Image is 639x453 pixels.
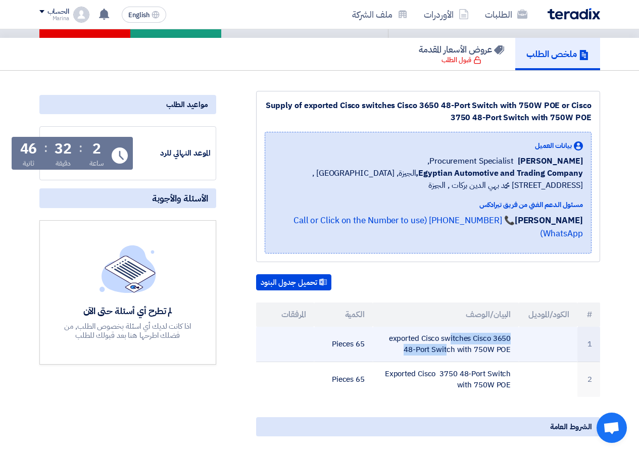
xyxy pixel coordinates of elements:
span: بيانات العميل [535,140,572,151]
span: الأسئلة والأجوبة [152,192,208,204]
h5: ملخص الطلب [526,48,589,60]
img: Teradix logo [548,8,600,20]
div: Supply of exported Cisco switches Cisco 3650 48-Port Switch with 750W POE or Cisco 3750 48-Port S... [265,99,592,124]
span: الجيزة, [GEOGRAPHIC_DATA] ,[STREET_ADDRESS] محمد بهي الدين بركات , الجيزة [273,167,583,191]
th: # [577,303,600,327]
div: اذا كانت لديك أي اسئلة بخصوص الطلب, من فضلك اطرحها هنا بعد قبولك للطلب [54,322,202,340]
div: مواعيد الطلب [39,95,216,114]
div: ثانية [23,158,34,169]
a: الطلبات [477,3,535,26]
div: مسئول الدعم الفني من فريق تيرادكس [273,199,583,210]
td: 1 [577,327,600,362]
button: English [122,7,166,23]
img: profile_test.png [73,7,89,23]
span: [PERSON_NAME] [518,155,583,167]
a: ملف الشركة [344,3,416,26]
a: الأوردرات [416,3,477,26]
b: Egyptian Automotive and Trading Company, [416,167,582,179]
span: Procurement Specialist, [427,155,514,167]
img: empty_state_list.svg [100,245,156,292]
div: 2 [92,142,101,156]
div: Open chat [597,413,627,443]
a: 📞 [PHONE_NUMBER] (Call or Click on the Number to use WhatsApp) [293,214,583,240]
td: 65 Pieces [314,362,373,397]
div: Marina [39,16,69,21]
strong: [PERSON_NAME] [515,214,583,227]
span: الشروط العامة [550,421,592,432]
div: ساعة [89,158,104,169]
td: Exported Cisco 3750 48-Port Switch with 750W POE [373,362,519,397]
th: الكود/الموديل [519,303,577,327]
a: ملخص الطلب [515,38,600,70]
div: : [79,139,82,157]
td: 65 Pieces [314,327,373,362]
th: البيان/الوصف [373,303,519,327]
a: عروض الأسعار المقدمة قبول الطلب [408,38,515,70]
div: الموعد النهائي للرد [135,147,211,159]
span: English [128,12,150,19]
div: لم تطرح أي أسئلة حتى الآن [54,305,202,317]
div: الحساب [47,8,69,16]
td: exported Cisco switches Cisco 3650 48-Port Switch with 750W POE [373,327,519,362]
h5: عروض الأسعار المقدمة [419,43,504,55]
td: 2 [577,362,600,397]
div: 32 [55,142,72,156]
div: 46 [20,142,37,156]
th: المرفقات [256,303,315,327]
button: تحميل جدول البنود [256,274,331,290]
div: قبول الطلب [441,55,481,65]
div: : [44,139,47,157]
div: دقيقة [56,158,71,169]
th: الكمية [314,303,373,327]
